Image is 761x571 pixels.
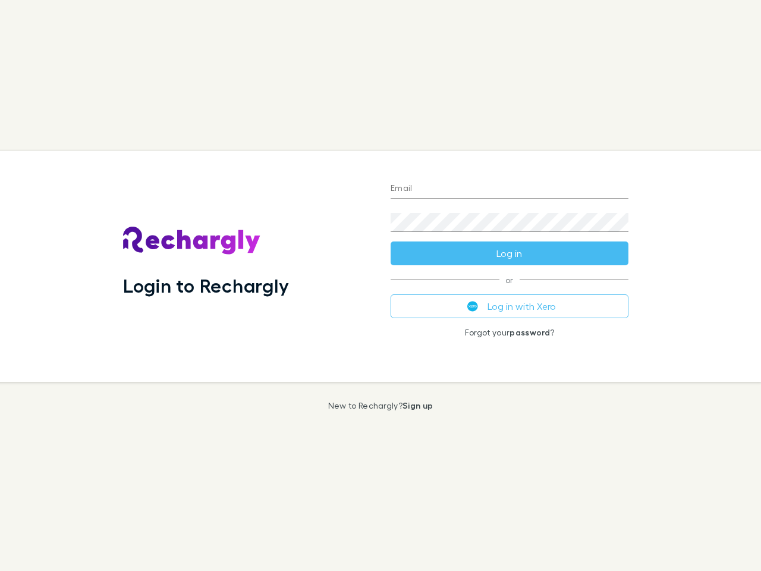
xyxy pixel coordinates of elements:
p: Forgot your ? [391,328,628,337]
p: New to Rechargly? [328,401,433,410]
button: Log in [391,241,628,265]
a: password [510,327,550,337]
img: Xero's logo [467,301,478,312]
a: Sign up [402,400,433,410]
h1: Login to Rechargly [123,274,289,297]
button: Log in with Xero [391,294,628,318]
img: Rechargly's Logo [123,227,261,255]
